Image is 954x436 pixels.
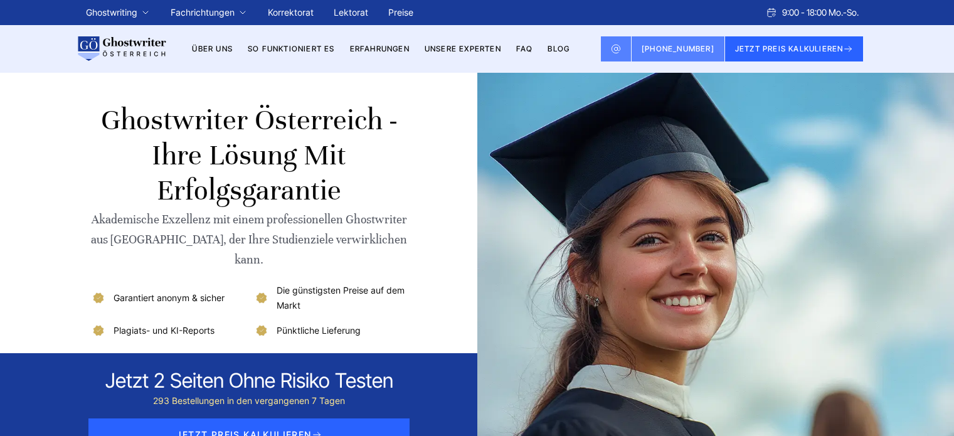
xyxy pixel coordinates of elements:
div: Akademische Exzellenz mit einem professionellen Ghostwriter aus [GEOGRAPHIC_DATA], der Ihre Studi... [91,210,408,270]
li: Die günstigsten Preise auf dem Markt [254,283,408,313]
a: Ghostwriting [86,5,137,20]
a: Fachrichtungen [171,5,235,20]
a: [PHONE_NUMBER] [632,36,725,61]
a: So funktioniert es [248,44,335,53]
button: JETZT PREIS KALKULIEREN [725,36,864,61]
a: Über uns [192,44,233,53]
img: Plagiats- und KI-Reports [91,323,106,338]
a: Korrektorat [268,7,314,18]
a: Preise [388,7,413,18]
li: Pünktliche Lieferung [254,323,408,338]
li: Garantiert anonym & sicher [91,283,245,313]
a: BLOG [548,44,570,53]
a: Lektorat [334,7,368,18]
div: Jetzt 2 seiten ohne risiko testen [105,368,393,393]
span: [PHONE_NUMBER] [642,44,714,53]
a: FAQ [516,44,533,53]
img: Die günstigsten Preise auf dem Markt [254,290,269,306]
img: Garantiert anonym & sicher [91,290,106,306]
span: 9:00 - 18:00 Mo.-So. [782,5,859,20]
img: Schedule [766,8,777,18]
h1: Ghostwriter Österreich - Ihre Lösung mit Erfolgsgarantie [91,103,408,208]
a: Erfahrungen [350,44,410,53]
img: Pünktliche Lieferung [254,323,269,338]
img: Email [611,44,621,54]
li: Plagiats- und KI-Reports [91,323,245,338]
div: 293 Bestellungen in den vergangenen 7 Tagen [105,393,393,408]
a: Unsere Experten [425,44,501,53]
img: logo wirschreiben [76,36,166,61]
